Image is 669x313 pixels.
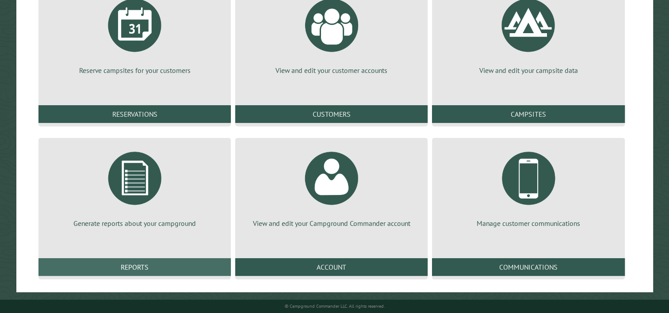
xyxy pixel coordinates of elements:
[38,258,231,276] a: Reports
[246,218,417,228] p: View and edit your Campground Commander account
[246,65,417,75] p: View and edit your customer accounts
[49,145,220,228] a: Generate reports about your campground
[432,258,624,276] a: Communications
[443,145,614,228] a: Manage customer communications
[38,105,231,123] a: Reservations
[235,258,428,276] a: Account
[285,303,385,309] small: © Campground Commander LLC. All rights reserved.
[443,218,614,228] p: Manage customer communications
[443,65,614,75] p: View and edit your campsite data
[49,218,220,228] p: Generate reports about your campground
[235,105,428,123] a: Customers
[49,65,220,75] p: Reserve campsites for your customers
[246,145,417,228] a: View and edit your Campground Commander account
[432,105,624,123] a: Campsites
